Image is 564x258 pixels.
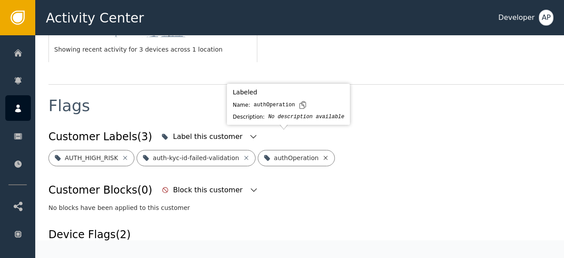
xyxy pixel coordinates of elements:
[65,153,118,163] div: AUTH_HIGH_RISK
[48,227,286,243] div: Device Flags (2)
[153,153,239,163] div: auth-kyc-id-failed-validation
[498,12,534,23] div: Developer
[233,101,250,109] div: Name:
[46,8,144,28] span: Activity Center
[173,185,245,195] div: Block this customer
[268,113,345,121] div: No description available
[233,88,344,97] div: Labeled
[48,129,152,145] div: Customer Labels (3)
[54,45,252,54] div: Showing recent activity for 3 devices across 1 location
[160,180,260,200] button: Block this customer
[274,153,319,163] div: authOperation
[48,182,152,198] div: Customer Blocks (0)
[233,113,264,121] div: Description:
[159,127,260,146] button: Label this customer
[254,101,295,109] div: authOperation
[173,131,245,142] div: Label this customer
[539,10,553,26] button: AP
[48,98,90,114] div: Flags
